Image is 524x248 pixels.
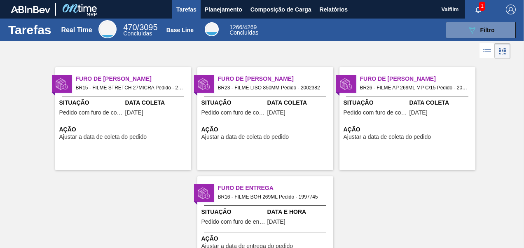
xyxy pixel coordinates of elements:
[166,27,194,33] div: Base Line
[229,25,258,35] div: Base Line
[409,98,473,107] span: Data Coleta
[344,98,407,107] span: Situação
[465,4,491,15] button: Notificações
[98,20,117,38] div: Real Time
[267,208,331,216] span: Data e Hora
[479,2,485,11] span: 1
[340,78,352,90] img: status
[56,78,68,90] img: status
[267,219,285,225] span: 06/09/2025,
[76,83,185,92] span: BR15 - FILME STRETCH 27MICRA Pedido - 2001733
[218,192,327,201] span: BR16 - FILME BOH 269ML Pedido - 1997745
[59,110,123,116] span: Pedido com furo de coleta
[205,5,242,14] span: Planejamento
[201,110,265,116] span: Pedido com furo de coleta
[123,23,157,32] span: / 3095
[59,98,123,107] span: Situação
[123,23,137,32] span: 470
[218,75,333,83] span: Furo de Coleta
[61,26,92,34] div: Real Time
[201,219,265,225] span: Pedido com furo de entrega
[344,134,431,140] span: Ajustar a data de coleta do pedido
[59,134,147,140] span: Ajustar a data de coleta do pedido
[201,98,265,107] span: Situação
[201,125,331,134] span: Ação
[409,110,428,116] span: 02/09/2025
[201,134,289,140] span: Ajustar a data de coleta do pedido
[201,208,265,216] span: Situação
[201,234,331,243] span: Ação
[495,43,510,59] div: Visão em Cards
[11,6,50,13] img: TNhmsLtSVTkK8tSr43FrP2fwEKptu5GPRR3wAAAABJRU5ErkJggg==
[480,27,495,33] span: Filtro
[446,22,516,38] button: Filtro
[344,110,407,116] span: Pedido com furo de coleta
[125,110,143,116] span: 06/09/2025
[123,30,152,37] span: Concluídas
[125,98,189,107] span: Data Coleta
[205,22,219,36] div: Base Line
[218,184,333,192] span: Furo de Entrega
[198,187,210,199] img: status
[267,110,285,116] span: 07/09/2025
[320,5,348,14] span: Relatórios
[267,98,331,107] span: Data Coleta
[344,125,473,134] span: Ação
[229,24,242,30] span: 1266
[8,25,51,35] h1: Tarefas
[198,78,210,90] img: status
[250,5,311,14] span: Composição de Carga
[229,29,258,36] span: Concluídas
[506,5,516,14] img: Logout
[480,43,495,59] div: Visão em Lista
[123,24,157,36] div: Real Time
[218,83,327,92] span: BR23 - FILME LISO 850MM Pedido - 2002382
[176,5,196,14] span: Tarefas
[360,83,469,92] span: BR26 - FILME AP 269ML MP C/15 Pedido - 2017353
[59,125,189,134] span: Ação
[76,75,191,83] span: Furo de Coleta
[360,75,475,83] span: Furo de Coleta
[229,24,257,30] span: / 4269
